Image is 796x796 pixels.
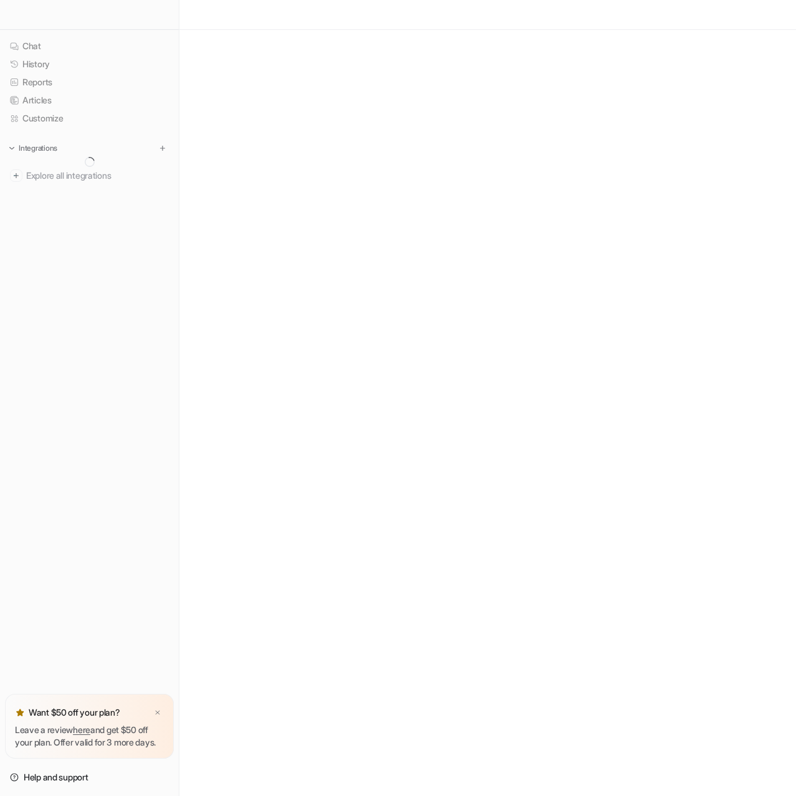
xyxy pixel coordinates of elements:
img: expand menu [7,144,16,153]
img: menu_add.svg [158,144,167,153]
a: Reports [5,73,174,91]
img: star [15,708,25,718]
img: explore all integrations [10,169,22,182]
button: Integrations [5,142,61,154]
p: Want $50 off your plan? [29,706,120,719]
a: Customize [5,110,174,127]
a: Chat [5,37,174,55]
p: Leave a review and get $50 off your plan. Offer valid for 3 more days. [15,724,164,749]
img: x [154,709,161,717]
a: Articles [5,92,174,109]
span: Explore all integrations [26,166,169,186]
a: History [5,55,174,73]
a: Explore all integrations [5,167,174,184]
p: Integrations [19,143,57,153]
a: Help and support [5,769,174,786]
a: here [73,724,90,735]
